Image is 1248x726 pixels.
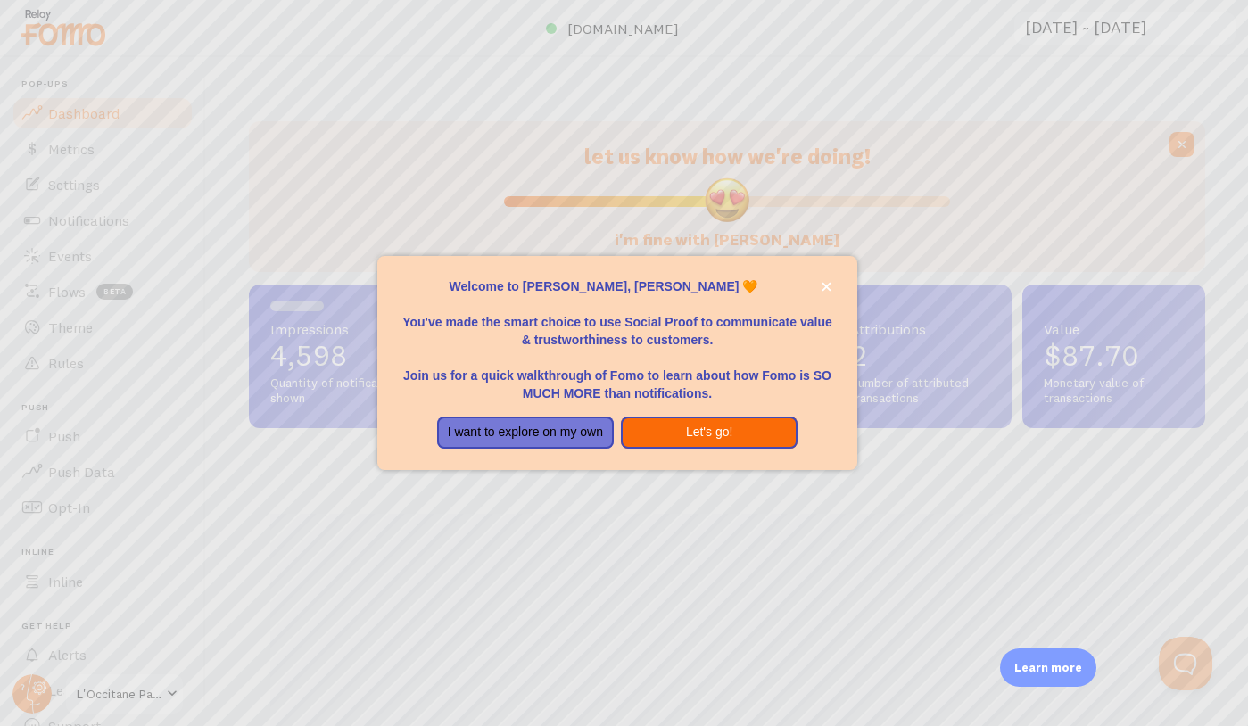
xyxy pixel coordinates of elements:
[437,417,614,449] button: I want to explore on my own
[399,349,836,402] p: Join us for a quick walkthrough of Fomo to learn about how Fomo is SO MUCH MORE than notifications.
[817,277,836,296] button: close,
[621,417,798,449] button: Let's go!
[399,277,836,295] p: Welcome to [PERSON_NAME], [PERSON_NAME] 🧡
[1014,659,1082,676] p: Learn more
[1000,648,1096,687] div: Learn more
[399,295,836,349] p: You've made the smart choice to use Social Proof to communicate value & trustworthiness to custom...
[377,256,857,470] div: Welcome to Fomo, Lilibeth Rodríguez 🧡You&amp;#39;ve made the smart choice to use Social Proof to ...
